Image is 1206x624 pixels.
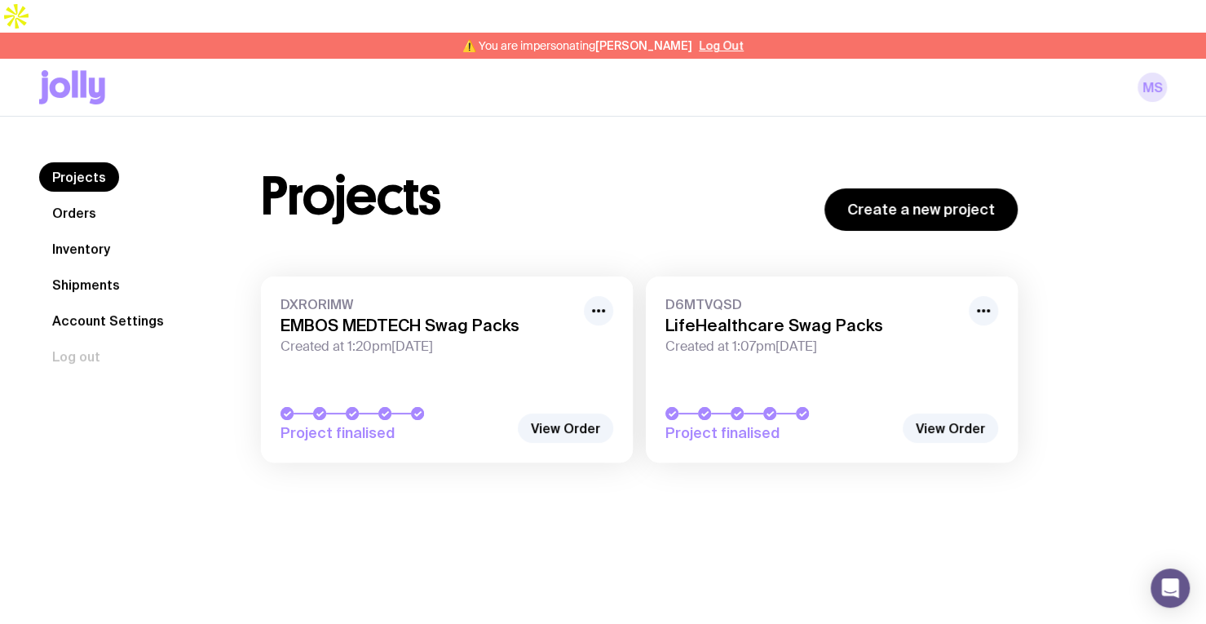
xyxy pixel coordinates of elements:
[903,414,998,443] a: View Order
[261,170,441,223] h1: Projects
[518,414,613,443] a: View Order
[281,316,574,335] h3: EMBOS MEDTECH Swag Packs
[665,423,894,443] span: Project finalised
[39,234,123,263] a: Inventory
[462,39,692,52] span: ⚠️ You are impersonating
[665,316,959,335] h3: LifeHealthcare Swag Packs
[281,339,574,355] span: Created at 1:20pm[DATE]
[699,39,744,52] button: Log Out
[665,339,959,355] span: Created at 1:07pm[DATE]
[281,296,574,312] span: DXRORIMW
[261,277,633,462] a: DXRORIMWEMBOS MEDTECH Swag PacksCreated at 1:20pm[DATE]Project finalised
[646,277,1018,462] a: D6MTVQSDLifeHealthcare Swag PacksCreated at 1:07pm[DATE]Project finalised
[39,270,133,299] a: Shipments
[1151,569,1190,608] div: Open Intercom Messenger
[39,306,177,335] a: Account Settings
[1138,73,1167,102] a: MS
[39,198,109,228] a: Orders
[281,423,509,443] span: Project finalised
[595,39,692,52] span: [PERSON_NAME]
[39,162,119,192] a: Projects
[824,188,1018,231] a: Create a new project
[665,296,959,312] span: D6MTVQSD
[39,342,113,371] button: Log out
